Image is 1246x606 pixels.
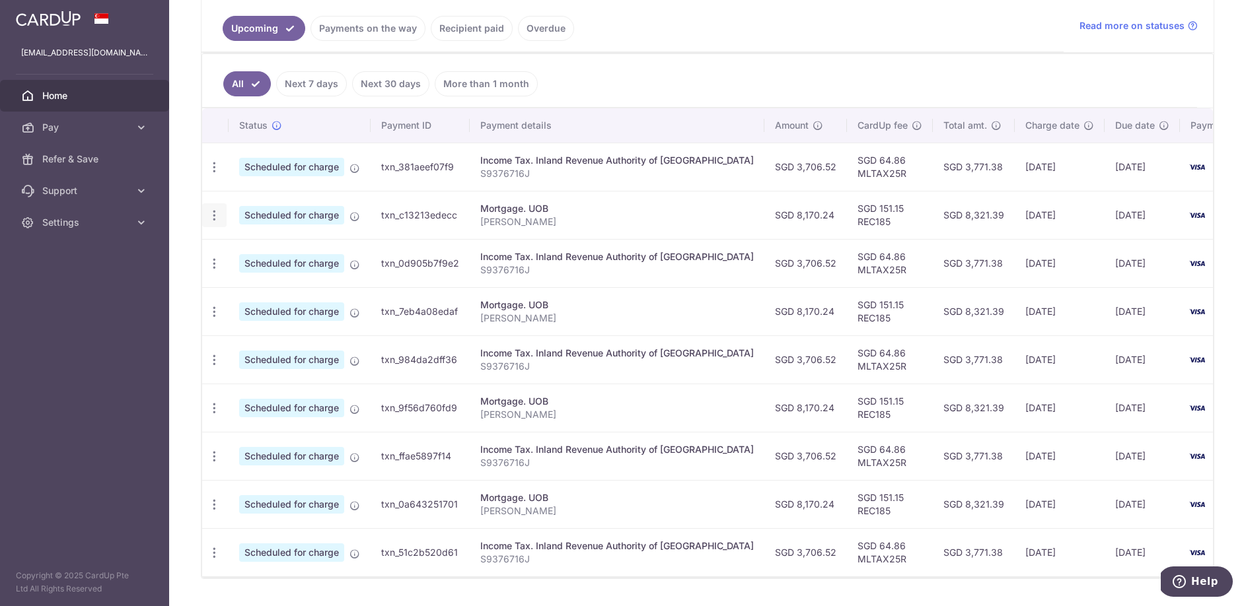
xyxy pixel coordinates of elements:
p: [EMAIL_ADDRESS][DOMAIN_NAME] [21,46,148,59]
img: Bank Card [1184,496,1210,512]
span: Due date [1115,119,1155,132]
a: Overdue [518,16,574,41]
td: txn_7eb4a08edaf [371,287,470,335]
a: Next 30 days [352,71,429,96]
td: [DATE] [1105,480,1180,528]
span: Settings [42,216,129,229]
td: txn_0a643251701 [371,480,470,528]
th: Payment ID [371,108,470,143]
p: S9376716J [480,456,754,469]
td: [DATE] [1105,432,1180,480]
td: SGD 8,321.39 [933,191,1015,239]
div: Income Tax. Inland Revenue Authority of [GEOGRAPHIC_DATA] [480,154,754,167]
td: SGD 64.86 MLTAX25R [847,432,933,480]
td: SGD 151.15 REC185 [847,287,933,335]
span: Scheduled for charge [239,543,344,562]
p: [PERSON_NAME] [480,504,754,518]
div: Mortgage. UOB [480,202,754,215]
td: txn_ffae5897f14 [371,432,470,480]
span: Scheduled for charge [239,206,344,224]
td: SGD 8,170.24 [764,287,847,335]
img: Bank Card [1184,352,1210,368]
td: SGD 64.86 MLTAX25R [847,528,933,576]
span: Scheduled for charge [239,254,344,273]
td: [DATE] [1015,528,1105,576]
span: CardUp fee [858,119,908,132]
a: Recipient paid [431,16,513,41]
td: SGD 64.86 MLTAX25R [847,239,933,287]
div: Income Tax. Inland Revenue Authority of [GEOGRAPHIC_DATA] [480,539,754,553]
td: [DATE] [1105,384,1180,432]
p: [PERSON_NAME] [480,312,754,325]
td: SGD 151.15 REC185 [847,480,933,528]
div: Mortgage. UOB [480,491,754,504]
img: Bank Card [1184,545,1210,560]
img: Bank Card [1184,159,1210,175]
a: Upcoming [223,16,305,41]
span: Refer & Save [42,152,129,166]
iframe: Opens a widget where you can find more information [1161,566,1233,599]
td: [DATE] [1015,335,1105,384]
img: Bank Card [1184,400,1210,416]
td: SGD 3,706.52 [764,239,847,287]
a: More than 1 month [435,71,538,96]
span: Support [42,184,129,197]
td: [DATE] [1015,143,1105,191]
td: [DATE] [1015,384,1105,432]
img: Bank Card [1184,304,1210,320]
td: SGD 3,706.52 [764,432,847,480]
td: [DATE] [1105,528,1180,576]
td: SGD 151.15 REC185 [847,191,933,239]
td: [DATE] [1105,191,1180,239]
td: [DATE] [1015,480,1105,528]
td: [DATE] [1015,191,1105,239]
a: Next 7 days [276,71,347,96]
td: SGD 3,771.38 [933,528,1015,576]
span: Scheduled for charge [239,447,344,465]
td: SGD 8,170.24 [764,191,847,239]
td: txn_c13213edecc [371,191,470,239]
span: Charge date [1025,119,1080,132]
td: txn_51c2b520d61 [371,528,470,576]
a: Payments on the way [311,16,425,41]
td: [DATE] [1015,287,1105,335]
td: SGD 8,170.24 [764,384,847,432]
span: Scheduled for charge [239,158,344,176]
span: Scheduled for charge [239,399,344,417]
td: [DATE] [1015,432,1105,480]
p: S9376716J [480,167,754,180]
p: S9376716J [480,360,754,373]
img: Bank Card [1184,255,1210,271]
td: [DATE] [1105,335,1180,384]
td: SGD 3,706.52 [764,528,847,576]
span: Status [239,119,268,132]
td: SGD 8,170.24 [764,480,847,528]
span: Amount [775,119,809,132]
p: S9376716J [480,263,754,277]
p: S9376716J [480,553,754,566]
div: Income Tax. Inland Revenue Authority of [GEOGRAPHIC_DATA] [480,347,754,360]
span: Scheduled for charge [239,302,344,321]
div: Income Tax. Inland Revenue Authority of [GEOGRAPHIC_DATA] [480,250,754,263]
td: txn_381aeef07f9 [371,143,470,191]
div: Mortgage. UOB [480,395,754,408]
td: txn_9f56d760fd9 [371,384,470,432]
img: Bank Card [1184,207,1210,223]
img: Bank Card [1184,448,1210,464]
td: SGD 8,321.39 [933,384,1015,432]
div: Mortgage. UOB [480,298,754,312]
span: Scheduled for charge [239,495,344,514]
div: Income Tax. Inland Revenue Authority of [GEOGRAPHIC_DATA] [480,443,754,456]
span: Read more on statuses [1080,19,1185,32]
p: [PERSON_NAME] [480,215,754,228]
td: SGD 3,706.52 [764,335,847,384]
span: Scheduled for charge [239,351,344,369]
span: Pay [42,121,129,134]
td: [DATE] [1105,239,1180,287]
td: SGD 3,771.38 [933,143,1015,191]
td: [DATE] [1015,239,1105,287]
td: SGD 64.86 MLTAX25R [847,143,933,191]
img: CardUp [16,11,81,26]
td: SGD 3,771.38 [933,335,1015,384]
span: Home [42,89,129,102]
